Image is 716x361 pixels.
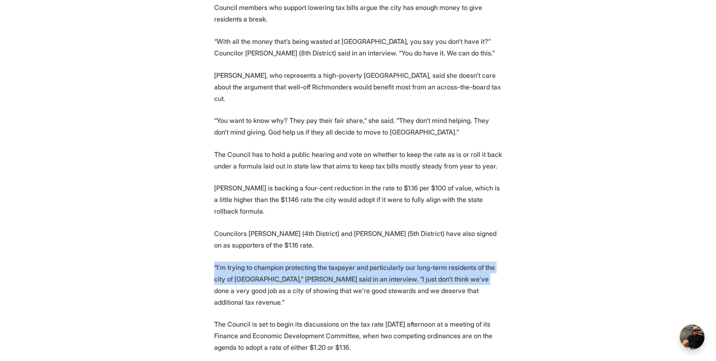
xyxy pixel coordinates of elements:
p: The Council is set to begin its discussions on the tax rate [DATE] afternoon at a meeting of its ... [214,318,502,353]
iframe: portal-trigger [673,320,716,361]
p: [PERSON_NAME], who represents a high-poverty [GEOGRAPHIC_DATA], said she doesn’t care about the a... [214,70,502,104]
p: [PERSON_NAME] is backing a four-cent reduction in the rate to $1.16 per $100 of value, which is a... [214,182,502,217]
p: Council members who support lowering tax bills argue the city has enough money to give residents ... [214,2,502,25]
p: “I’m trying to champion protecting the taxpayer and particularly our long-term residents of the c... [214,262,502,308]
p: “With all the money that’s being wasted at [GEOGRAPHIC_DATA], you say you don’t have it?” Council... [214,36,502,59]
p: The Council has to hold a public hearing and vote on whether to keep the rate as is or roll it ba... [214,149,502,172]
p: “You want to know why? They pay their fair share,” she said. “They don’t mind helping. They don’t... [214,115,502,138]
p: Councilors [PERSON_NAME] (4th District) and [PERSON_NAME] (5th District) have also signed on as s... [214,228,502,251]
